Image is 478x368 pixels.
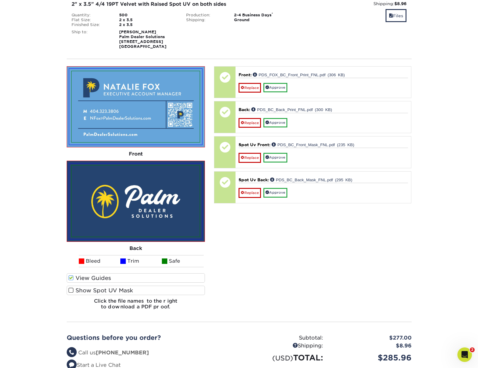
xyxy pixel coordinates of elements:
div: $8.96 [328,342,416,350]
div: Shipping: [239,342,328,350]
h6: Click the file names to the right to download a PDF proof. [67,298,205,314]
span: Spot Uv Front: [239,142,270,147]
div: $277.00 [328,334,416,342]
a: Approve [263,188,287,197]
a: PDS_FOX_BC_Front_Print_FNL.pdf (306 KB) [253,72,345,77]
iframe: Intercom live chat [457,347,472,362]
a: Replace [239,118,261,128]
a: PDS_BC_Back_Print_FNL.pdf (300 KB) [251,107,332,111]
div: 500 [115,13,182,18]
strong: [PHONE_NUMBER] [96,350,149,356]
strong: $8.96 [394,1,406,6]
div: 2 x 3.5 [115,22,182,27]
li: Trim [120,255,162,267]
label: Show Spot UV Mask [67,286,205,295]
div: Subtotal: [239,334,328,342]
span: Spot Uv Back: [239,177,269,182]
div: Shipping: [182,18,229,22]
div: TOTAL: [239,352,328,363]
a: Replace [239,83,261,93]
div: 2-4 Business Days [229,13,296,18]
div: Finished Size: [67,22,115,27]
li: Safe [162,255,203,267]
a: PDS_BC_Back_Mask_FNL.pdf (295 KB) [270,177,352,182]
div: Production: [182,13,229,18]
h2: Questions before you order? [67,334,235,341]
small: (USD) [272,354,293,362]
strong: [PERSON_NAME] Palm Dealer Solutions [STREET_ADDRESS] [GEOGRAPHIC_DATA] [119,30,166,49]
li: Bleed [79,255,120,267]
a: Replace [239,188,261,198]
a: Approve [263,83,287,92]
a: Files [386,9,406,22]
span: Back: [239,107,250,112]
a: Start a Live Chat [67,362,121,368]
label: View Guides [67,273,205,283]
span: files [389,13,393,18]
span: Front: [239,72,252,77]
a: Approve [263,118,287,127]
div: Back [67,242,205,255]
span: 2 [470,347,475,352]
div: Front [67,147,205,161]
a: Approve [263,153,287,162]
div: Shipping: [301,1,407,7]
div: Ground [229,18,296,22]
div: Quantity: [67,13,115,18]
a: Replace [239,153,261,163]
div: $285.96 [328,352,416,363]
div: Ship to: [67,30,115,49]
li: Call us [67,349,235,357]
div: 2" x 3.5" 4/4 19PT Velvet with Raised Spot UV on both sides [72,1,292,8]
div: Flat Size: [67,18,115,22]
a: PDS_BC_Front_Mask_FNL.pdf (235 KB) [272,142,354,146]
div: 2 x 3.5 [115,18,182,22]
